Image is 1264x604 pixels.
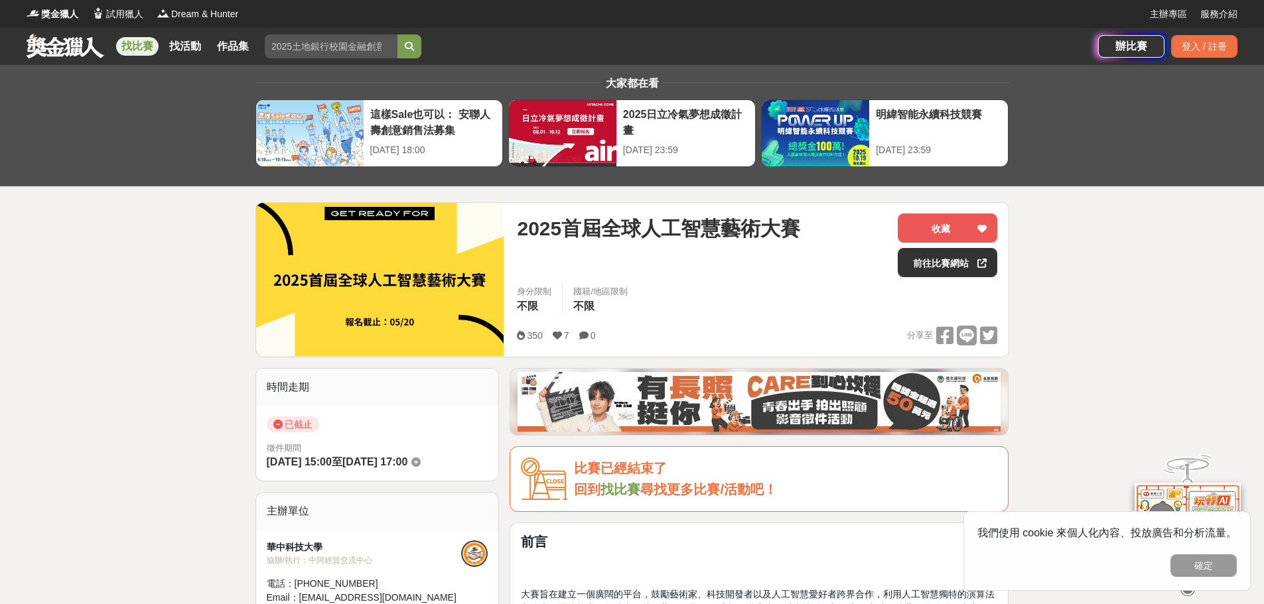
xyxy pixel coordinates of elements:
[876,143,1001,157] div: [DATE] 23:59
[370,143,496,157] div: [DATE] 18:00
[1200,7,1237,21] a: 服務介紹
[267,443,301,453] span: 徵件期間
[164,37,206,56] a: 找活動
[564,330,569,341] span: 7
[574,482,600,497] span: 回到
[508,99,756,167] a: 2025日立冷氣夢想成徵計畫[DATE] 23:59
[521,534,547,549] strong: 前言
[521,457,567,501] img: Icon
[876,107,1001,137] div: 明緯智能永續科技競賽
[600,482,640,497] a: 找比賽
[332,456,342,467] span: 至
[573,285,628,298] div: 國籍/地區限制
[255,99,503,167] a: 這樣Sale也可以： 安聯人壽創意銷售法募集[DATE] 18:00
[517,213,800,243] span: 2025首屆全球人工智慧藝術大賽
[640,482,777,497] span: 尋找更多比賽/活動吧！
[267,554,462,566] div: 協辦/執行： 中阿經貿交流中心
[517,300,538,312] span: 不限
[1150,7,1187,21] a: 主辦專區
[342,456,407,467] span: [DATE] 17:00
[1171,35,1237,58] div: 登入 / 註冊
[602,78,662,89] span: 大家都在看
[573,300,595,312] span: 不限
[92,7,105,20] img: Logo
[106,7,143,21] span: 試用獵人
[267,456,332,467] span: [DATE] 15:00
[574,457,997,479] div: 比賽已經結束了
[157,7,170,20] img: Logo
[27,7,78,21] a: Logo獎金獵人
[171,7,238,21] span: Dream & Hunter
[256,203,504,356] img: Cover Image
[898,248,997,277] a: 前往比賽網站
[370,107,496,137] div: 這樣Sale也可以： 安聯人壽創意銷售法募集
[41,7,78,21] span: 獎金獵人
[27,7,40,20] img: Logo
[256,493,499,530] div: 主辦單位
[116,37,159,56] a: 找比賽
[1135,483,1241,571] img: d2146d9a-e6f6-4337-9592-8cefde37ba6b.png
[92,7,143,21] a: Logo試用獵人
[761,99,1009,167] a: 明緯智能永續科技競賽[DATE] 23:59
[977,527,1237,538] span: 我們使用 cookie 來個人化內容、投放廣告和分析流量。
[265,34,397,58] input: 2025土地銀行校園金融創意挑戰賽：從你出發 開啟智慧金融新頁
[256,369,499,406] div: 時間走期
[527,330,542,341] span: 350
[267,577,462,591] div: 電話： [PHONE_NUMBER]
[517,285,551,298] div: 身分限制
[157,7,238,21] a: LogoDream & Hunter
[518,372,1001,432] img: 35ad34ac-3361-4bcf-919e-8d747461931d.jpg
[591,330,596,341] span: 0
[1098,35,1164,58] a: 辦比賽
[907,326,933,345] span: 分享至
[898,213,997,243] button: 收藏
[623,107,748,137] div: 2025日立冷氣夢想成徵計畫
[267,416,319,432] span: 已截止
[267,540,462,554] div: 華中科技大學
[1170,554,1237,577] button: 確定
[623,143,748,157] div: [DATE] 23:59
[212,37,254,56] a: 作品集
